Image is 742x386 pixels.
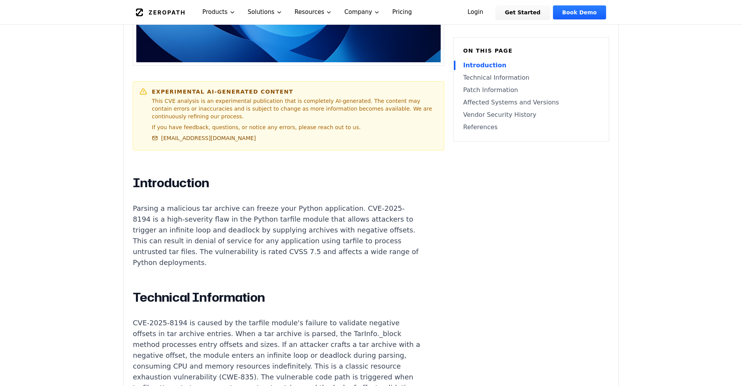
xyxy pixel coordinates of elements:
[463,47,599,55] h6: On this page
[463,73,599,82] a: Technical Information
[463,85,599,95] a: Patch Information
[152,88,438,96] h6: Experimental AI-Generated Content
[152,134,256,142] a: [EMAIL_ADDRESS][DOMAIN_NAME]
[463,98,599,107] a: Affected Systems and Versions
[496,5,550,19] a: Get Started
[133,175,421,191] h2: Introduction
[133,203,421,268] p: Parsing a malicious tar archive can freeze your Python application. CVE-2025-8194 is a high-sever...
[152,123,438,131] p: If you have feedback, questions, or notice any errors, please reach out to us.
[463,123,599,132] a: References
[133,290,421,305] h2: Technical Information
[463,61,599,70] a: Introduction
[152,97,438,120] p: This CVE analysis is an experimental publication that is completely AI-generated. The content may...
[553,5,606,19] a: Book Demo
[463,110,599,120] a: Vendor Security History
[458,5,493,19] a: Login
